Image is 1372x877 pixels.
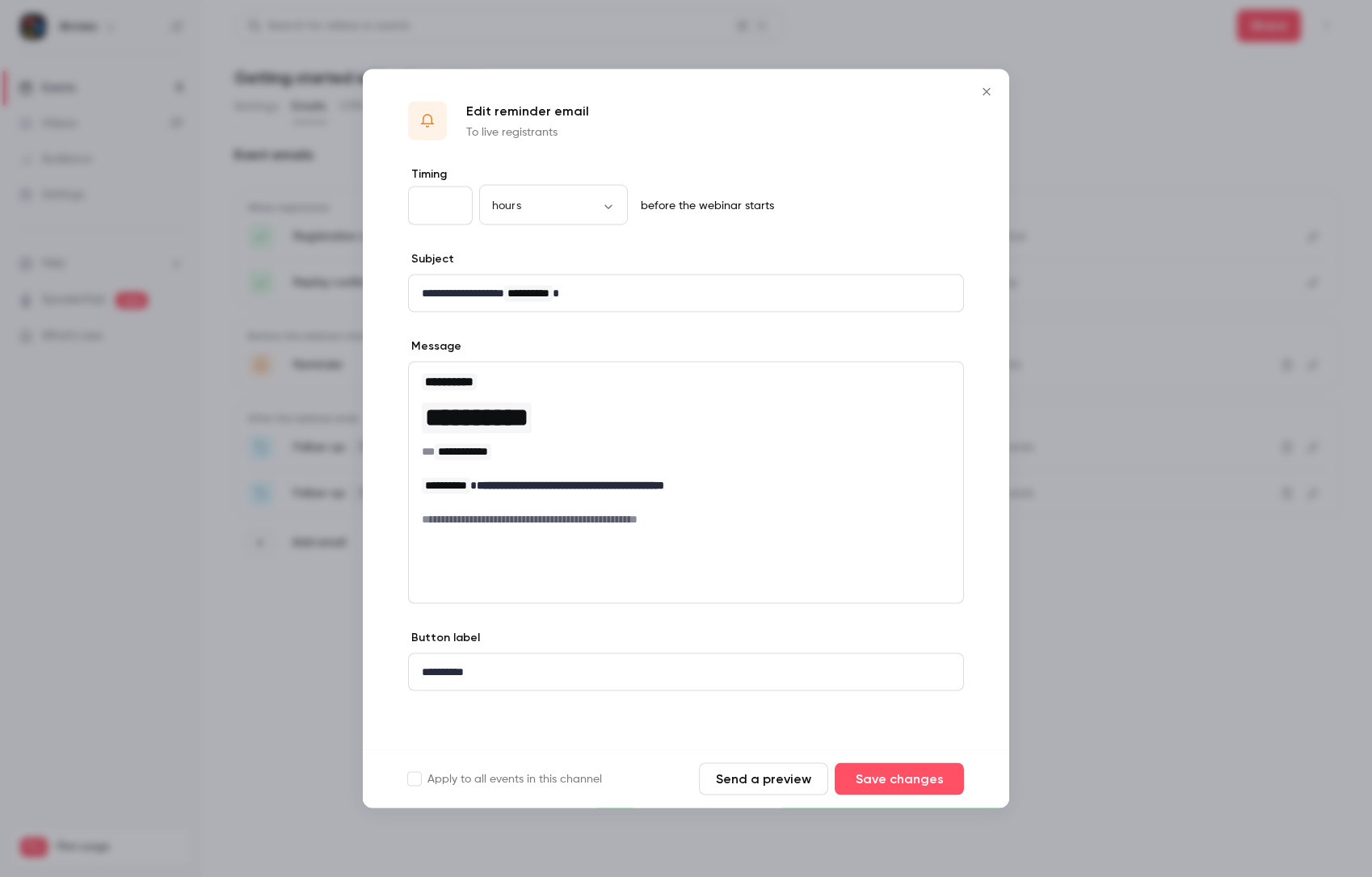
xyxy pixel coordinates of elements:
[409,363,963,537] div: editor
[409,654,963,690] div: editor
[634,198,774,214] p: before the webinar starts
[466,102,589,121] p: Edit reminder email
[408,251,454,267] label: Subject
[408,630,480,646] label: Button label
[479,197,628,213] div: hours
[699,763,828,795] button: Send a preview
[835,763,964,795] button: Save changes
[970,76,1003,108] button: Close
[408,166,964,183] label: Timing
[408,338,461,355] label: Message
[466,124,589,141] p: To live registrants
[409,275,963,312] div: editor
[408,771,602,787] label: Apply to all events in this channel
